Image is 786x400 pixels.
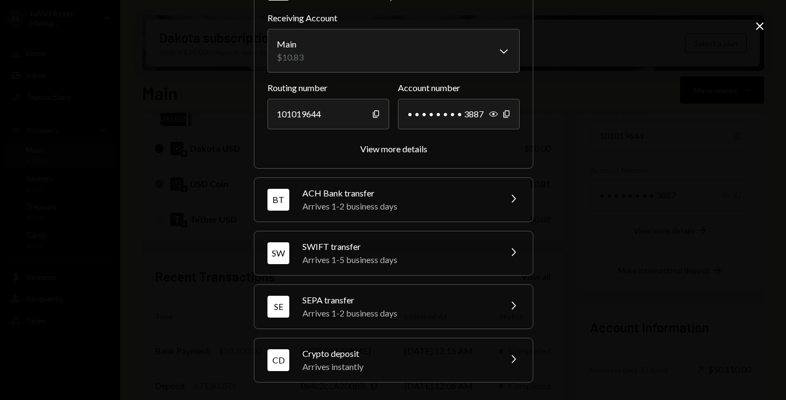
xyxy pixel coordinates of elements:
[254,338,533,382] button: CDCrypto depositArrives instantly
[254,231,533,275] button: SWSWIFT transferArrives 1-5 business days
[267,11,520,155] div: WTWire transferArrives 1-2 business days
[267,29,520,73] button: Receiving Account
[302,347,493,360] div: Crypto deposit
[267,296,289,318] div: SE
[398,81,520,94] label: Account number
[254,178,533,222] button: BTACH Bank transferArrives 1-2 business days
[254,285,533,329] button: SESEPA transferArrives 1-2 business days
[302,240,493,253] div: SWIFT transfer
[267,349,289,371] div: CD
[398,99,520,129] div: • • • • • • • • 3887
[360,144,427,155] button: View more details
[267,99,389,129] div: 101019644
[302,200,493,213] div: Arrives 1-2 business days
[267,81,389,94] label: Routing number
[267,242,289,264] div: SW
[267,189,289,211] div: BT
[302,294,493,307] div: SEPA transfer
[267,11,520,25] label: Receiving Account
[302,307,493,320] div: Arrives 1-2 business days
[360,144,427,154] div: View more details
[302,360,493,373] div: Arrives instantly
[302,187,493,200] div: ACH Bank transfer
[302,253,493,266] div: Arrives 1-5 business days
